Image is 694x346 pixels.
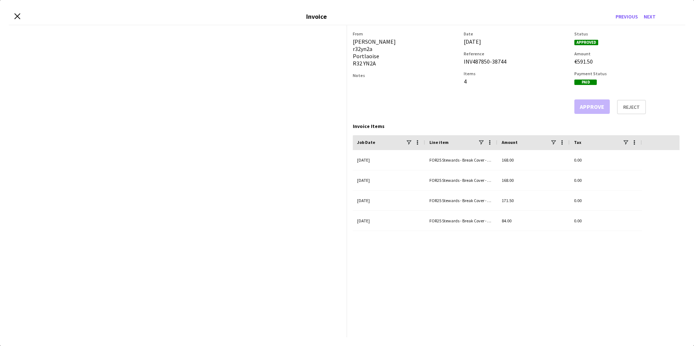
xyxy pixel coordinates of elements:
[613,11,641,22] button: Previous
[574,140,581,145] span: Tax
[425,170,497,190] div: FOR25 Stewards - Break Cover - Days (B) - [PERSON_NAME] (salary)
[617,100,646,114] button: Reject
[464,58,569,65] div: INV487850-38744
[574,51,680,56] h3: Amount
[497,191,570,210] div: 171.50
[570,150,642,170] div: 0.00
[497,150,570,170] div: 168.00
[464,71,569,76] h3: Items
[574,80,597,85] span: Paid
[464,38,569,45] div: [DATE]
[357,140,375,145] span: Job Date
[497,211,570,231] div: 84.00
[574,58,680,65] div: €591.50
[464,78,569,85] div: 4
[353,31,458,37] h3: From
[574,71,680,76] h3: Payment Status
[570,211,642,231] div: 0.00
[574,40,598,45] span: Approved
[425,211,497,231] div: FOR25 Stewards - Break Cover - Days (B) - [PERSON_NAME] (salary)
[429,140,449,145] span: Line item
[425,191,497,210] div: FOR25 Stewards - Break Cover - Days (B) - [PERSON_NAME] (salary)
[570,170,642,190] div: 0.00
[574,31,680,37] h3: Status
[353,123,680,129] div: Invoice Items
[464,31,569,37] h3: Date
[353,191,425,210] div: [DATE]
[497,170,570,190] div: 168.00
[570,191,642,210] div: 0.00
[353,38,458,67] div: [PERSON_NAME] r32yn2a Portlaoise R32 YN2A
[353,170,425,190] div: [DATE]
[353,150,425,170] div: [DATE]
[502,140,518,145] span: Amount
[425,150,497,170] div: FOR25 Stewards - Break Cover - Days (B) - [PERSON_NAME] (salary)
[353,73,458,78] h3: Notes
[464,51,569,56] h3: Reference
[353,211,425,231] div: [DATE]
[641,11,659,22] button: Next
[306,12,327,21] h3: Invoice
